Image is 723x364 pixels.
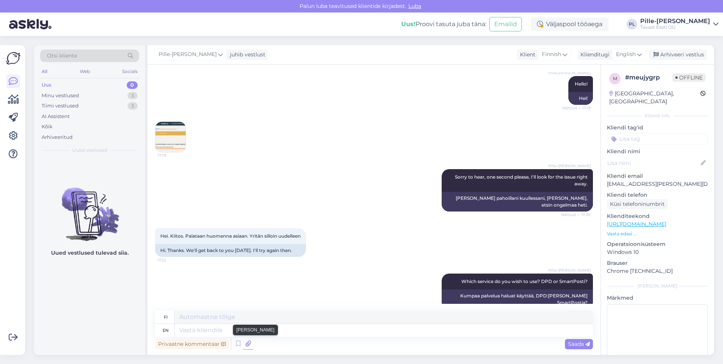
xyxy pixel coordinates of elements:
div: # meujygrp [625,73,672,82]
span: Pille-[PERSON_NAME] [158,50,217,59]
div: fi [164,311,168,324]
span: 17:22 [157,257,186,263]
span: m [613,76,617,81]
img: Askly Logo [6,51,20,65]
span: Saada [568,341,590,347]
input: Lisa nimi [607,159,699,167]
div: Kliendi info [607,112,708,119]
span: Nähtud ✓ 17:19 [562,105,591,111]
div: juhib vestlust [227,51,265,59]
div: PL [627,19,637,30]
img: No chats [34,174,145,242]
span: Offline [672,73,706,82]
div: Privaatne kommentaar [155,339,229,349]
span: Luba [406,3,424,9]
b: Uus! [401,20,416,28]
div: Klienditugi [577,51,610,59]
span: Otsi kliente [47,52,77,60]
div: Proovi tasuta juba täna: [401,20,486,29]
span: 17:19 [158,152,186,158]
span: Pille-[PERSON_NAME] [548,163,591,169]
small: [PERSON_NAME] [236,327,275,333]
span: Hei. Kiitos. Palataan huomenna asiaan. Yritän silloin uudelleen [160,233,301,239]
div: Arhiveeritud [42,134,73,141]
span: English [616,50,636,59]
div: Väljaspool tööaega [531,17,608,31]
div: 3 [127,92,138,100]
p: Kliendi email [607,172,708,180]
p: Kliendi tag'id [607,124,708,132]
p: Märkmed [607,294,708,302]
span: Which service do you wish to use? DPD or SmartPosti? [461,278,588,284]
span: Uued vestlused [72,147,107,154]
div: Uus [42,81,51,89]
div: Kõik [42,123,53,131]
span: Pille-[PERSON_NAME] [548,268,591,273]
p: Uued vestlused tulevad siia. [51,249,129,257]
a: [URL][DOMAIN_NAME] [607,221,666,227]
div: Küsi telefoninumbrit [607,199,668,209]
p: Klienditeekond [607,212,708,220]
div: All [40,67,49,76]
div: Socials [121,67,139,76]
div: AI Assistent [42,113,70,120]
div: Hi. Thanks. We'll get back to you [DATE]. I'll try again then. [155,244,306,257]
p: Kliendi nimi [607,148,708,156]
div: [PERSON_NAME] pahoillani kuullessani, [PERSON_NAME], etsin ongelmaa heti. [442,192,593,212]
div: [GEOGRAPHIC_DATA], [GEOGRAPHIC_DATA] [609,90,700,106]
div: Minu vestlused [42,92,79,100]
img: Attachment [155,122,186,152]
div: Kumpaa palvelua haluat käyttää, DPD:[PERSON_NAME] SmartPostia? [442,289,593,309]
span: Pille-[PERSON_NAME] [548,70,591,76]
a: Pille-[PERSON_NAME]Tavast Eesti OÜ [640,18,718,30]
div: Hei! [568,92,593,105]
div: Tiimi vestlused [42,102,79,110]
div: en [163,324,169,337]
p: Operatsioonisüsteem [607,240,708,248]
span: Sorry to hear, one second please, I'll look for the issue right away. [455,174,590,187]
div: Arhiveeri vestlus [649,50,707,60]
button: Emailid [489,17,522,31]
p: Brauser [607,259,708,267]
div: [PERSON_NAME] [607,283,708,289]
p: [EMAIL_ADDRESS][PERSON_NAME][DOMAIN_NAME] [607,180,708,188]
p: Vaata edasi ... [607,230,708,237]
span: Hello! [575,81,588,87]
span: Nähtud ✓ 17:20 [561,212,591,218]
p: Windows 10 [607,248,708,256]
span: Finnish [542,50,561,59]
p: Chrome [TECHNICAL_ID] [607,267,708,275]
p: Kliendi telefon [607,191,708,199]
div: Tavast Eesti OÜ [640,24,710,30]
div: 0 [127,81,138,89]
div: Pille-[PERSON_NAME] [640,18,710,24]
div: Klient [517,51,535,59]
input: Lisa tag [607,133,708,145]
div: Web [78,67,92,76]
div: 3 [127,102,138,110]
